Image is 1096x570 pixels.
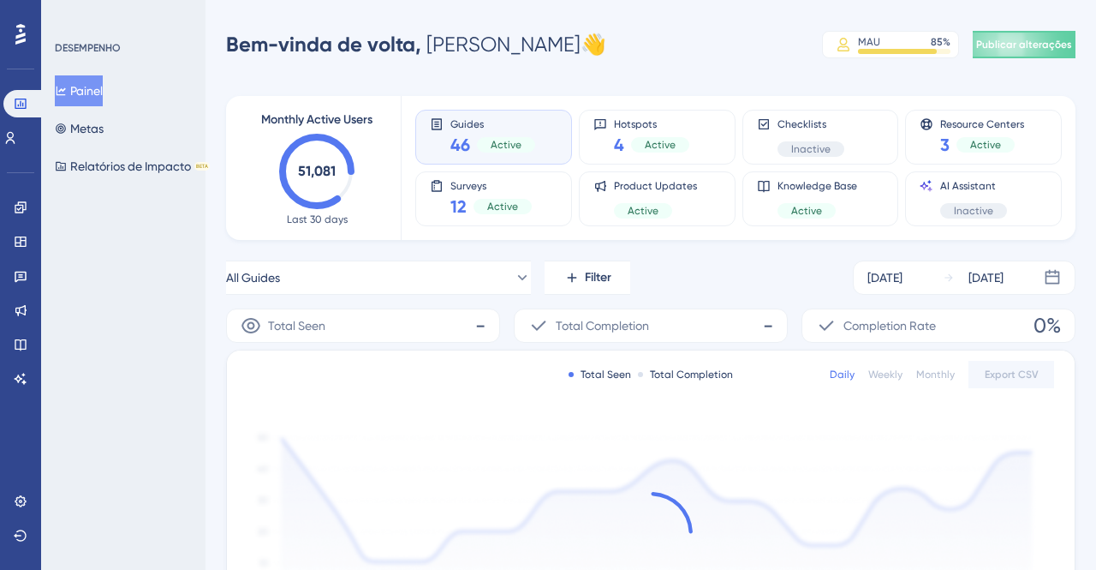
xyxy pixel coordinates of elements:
[226,32,421,57] font: Bem-vinda de volta,
[261,110,372,130] span: Monthly Active Users
[55,42,121,54] font: DESEMPENHO
[868,368,902,381] div: Weekly
[791,204,822,218] span: Active
[55,151,210,182] button: Relatórios de ImpactoBETA
[268,315,325,336] span: Total Seen
[569,368,631,381] div: Total Seen
[916,368,955,381] div: Monthly
[843,315,936,336] span: Completion Rate
[638,368,733,381] div: Total Completion
[867,267,902,288] div: [DATE]
[556,315,649,336] span: Total Completion
[614,179,697,193] span: Product Updates
[976,39,1072,51] font: Publicar alterações
[450,195,467,219] span: 12
[581,33,606,57] font: 👋
[777,179,857,193] span: Knowledge Base
[970,138,1001,152] span: Active
[450,179,532,191] span: Surveys
[1033,312,1061,339] span: 0%
[545,261,630,295] button: Filter
[614,117,689,129] span: Hotspots
[226,261,531,295] button: All Guides
[475,312,485,339] span: -
[450,133,470,157] span: 46
[830,368,855,381] div: Daily
[645,138,676,152] span: Active
[791,142,831,156] span: Inactive
[70,159,191,173] font: Relatórios de Impacto
[940,117,1024,129] span: Resource Centers
[614,133,624,157] span: 4
[931,36,943,48] font: 85
[487,200,518,213] span: Active
[777,117,844,131] span: Checklists
[968,267,1004,288] div: [DATE]
[287,213,348,226] span: Last 30 days
[298,163,336,179] text: 51,081
[973,31,1075,58] button: Publicar alterações
[858,36,880,48] font: MAU
[968,361,1054,388] button: Export CSV
[70,84,103,98] font: Painel
[55,113,104,144] button: Metas
[426,33,581,57] font: [PERSON_NAME]
[226,267,280,288] span: All Guides
[450,117,535,129] span: Guides
[940,133,950,157] span: 3
[628,204,658,218] span: Active
[954,204,993,218] span: Inactive
[55,75,103,106] button: Painel
[585,267,611,288] span: Filter
[70,122,104,135] font: Metas
[491,138,521,152] span: Active
[985,368,1039,381] span: Export CSV
[940,179,1007,193] span: AI Assistant
[196,163,208,169] font: BETA
[943,36,950,48] font: %
[763,312,773,339] span: -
